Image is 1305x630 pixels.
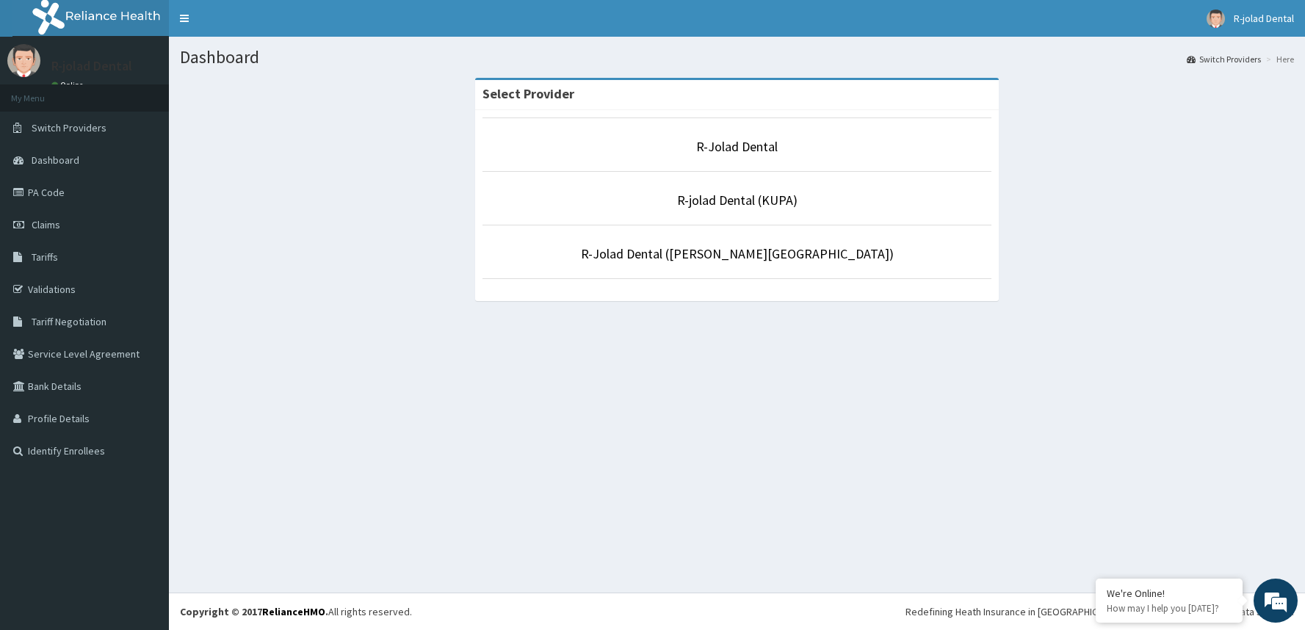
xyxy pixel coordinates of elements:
span: Tariff Negotiation [32,315,106,328]
a: R-jolad Dental (KUPA) [677,192,798,209]
strong: Select Provider [482,85,574,102]
a: RelianceHMO [262,605,325,618]
div: We're Online! [1107,587,1232,600]
img: User Image [7,44,40,77]
a: Online [51,80,87,90]
strong: Copyright © 2017 . [180,605,328,618]
a: R-Jolad Dental [696,138,778,155]
p: How may I help you today? [1107,602,1232,615]
img: User Image [1207,10,1225,28]
footer: All rights reserved. [169,593,1305,630]
a: Switch Providers [1187,53,1261,65]
h1: Dashboard [180,48,1294,67]
span: Claims [32,218,60,231]
span: Tariffs [32,250,58,264]
span: Dashboard [32,153,79,167]
p: R-jolad Dental [51,59,132,73]
a: R-Jolad Dental ([PERSON_NAME][GEOGRAPHIC_DATA]) [581,245,894,262]
li: Here [1262,53,1294,65]
div: Redefining Heath Insurance in [GEOGRAPHIC_DATA] using Telemedicine and Data Science! [905,604,1294,619]
span: Switch Providers [32,121,106,134]
span: R-jolad Dental [1234,12,1294,25]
